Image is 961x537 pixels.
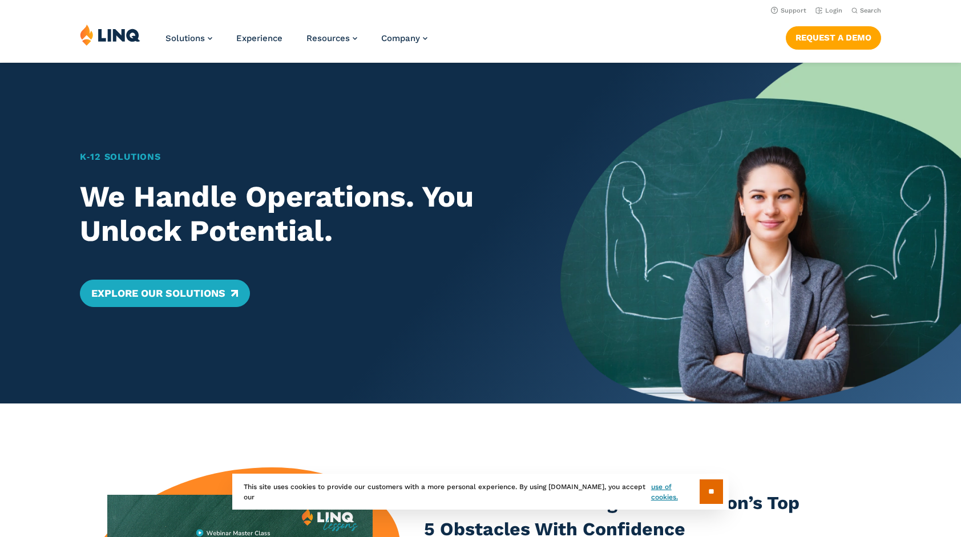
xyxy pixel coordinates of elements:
[165,33,212,43] a: Solutions
[236,33,282,43] a: Experience
[651,482,700,502] a: use of cookies.
[851,6,881,15] button: Open Search Bar
[860,7,881,14] span: Search
[815,7,842,14] a: Login
[306,33,357,43] a: Resources
[80,150,521,164] h1: K‑12 Solutions
[165,24,427,62] nav: Primary Navigation
[381,33,427,43] a: Company
[786,24,881,49] nav: Button Navigation
[80,24,140,46] img: LINQ | K‑12 Software
[786,26,881,49] a: Request a Demo
[306,33,350,43] span: Resources
[165,33,205,43] span: Solutions
[80,180,521,248] h2: We Handle Operations. You Unlock Potential.
[80,280,249,307] a: Explore Our Solutions
[381,33,420,43] span: Company
[560,63,961,403] img: Home Banner
[232,474,729,510] div: This site uses cookies to provide our customers with a more personal experience. By using [DOMAIN...
[771,7,806,14] a: Support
